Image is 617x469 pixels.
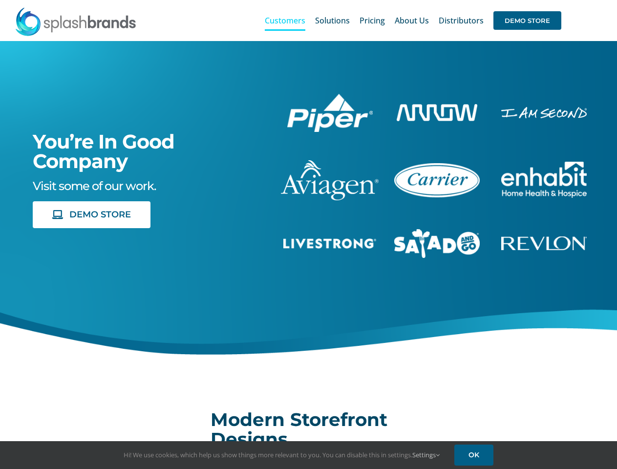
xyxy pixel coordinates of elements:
[412,450,440,459] a: Settings
[394,162,480,172] a: carrier-1B
[493,11,561,30] span: DEMO STORE
[395,17,429,24] span: About Us
[33,201,151,228] a: DEMO STORE
[394,229,480,258] img: Salad And Go Store
[69,210,131,220] span: DEMO STORE
[394,228,480,238] a: sng-1C
[501,107,587,118] img: I Am Second Store
[315,17,350,24] span: Solutions
[211,410,407,449] h2: Modern Storefront Designs
[501,160,587,171] a: enhabit-stacked-white
[287,92,373,103] a: piper-White
[501,106,587,116] a: enhabit-stacked-white
[281,160,379,200] img: aviagen-1C
[439,5,484,36] a: Distributors
[454,445,493,466] a: OK
[33,129,174,173] span: You’re In Good Company
[287,94,373,132] img: Piper Pilot Ship
[397,103,477,113] a: arrow-white
[265,5,305,36] a: Customers
[501,236,587,250] img: Revlon
[493,5,561,36] a: DEMO STORE
[33,179,156,193] span: Visit some of our work.
[124,450,440,459] span: Hi! We use cookies, which help us show things more relevant to you. You can disable this in setti...
[397,104,477,121] img: Arrow Store
[265,5,561,36] nav: Main Menu
[283,237,376,248] a: livestrong-5E-website
[360,5,385,36] a: Pricing
[439,17,484,24] span: Distributors
[283,238,376,249] img: Livestrong Store
[394,163,480,197] img: Carrier Brand Store
[360,17,385,24] span: Pricing
[501,235,587,246] a: revlon-flat-white
[265,17,305,24] span: Customers
[15,7,137,36] img: SplashBrands.com Logo
[501,162,587,198] img: Enhabit Gear Store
